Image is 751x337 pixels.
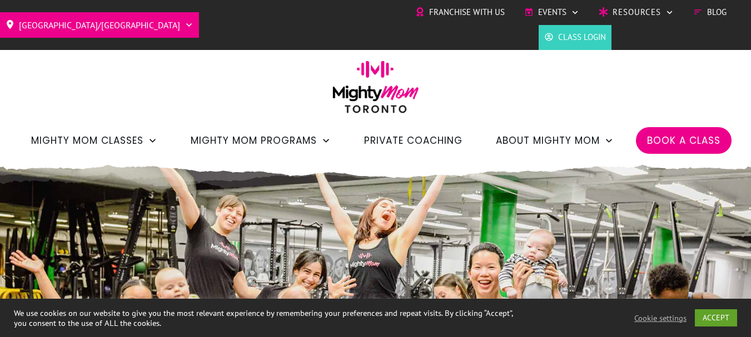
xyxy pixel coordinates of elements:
div: We use cookies on our website to give you the most relevant experience by remembering your prefer... [14,308,520,328]
a: Events [524,4,579,21]
a: [GEOGRAPHIC_DATA]/[GEOGRAPHIC_DATA] [6,16,193,34]
a: Franchise with Us [415,4,505,21]
a: ACCEPT [695,309,737,326]
span: Mighty Mom Classes [31,131,143,150]
a: Class Login [544,29,606,46]
span: Blog [707,4,727,21]
a: Cookie settings [634,313,687,323]
img: mightymom-logo-toronto [327,61,425,121]
a: Book a Class [647,131,720,150]
a: Private Coaching [364,131,462,150]
a: Mighty Mom Programs [191,131,331,150]
span: Mighty Mom Programs [191,131,317,150]
a: Blog [693,4,727,21]
span: Franchise with Us [429,4,505,21]
a: Mighty Mom Classes [31,131,157,150]
a: About Mighty Mom [496,131,614,150]
span: About Mighty Mom [496,131,600,150]
a: Resources [599,4,674,21]
span: [GEOGRAPHIC_DATA]/[GEOGRAPHIC_DATA] [19,16,180,34]
span: Class Login [558,29,606,46]
span: Resources [613,4,661,21]
span: Events [538,4,566,21]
